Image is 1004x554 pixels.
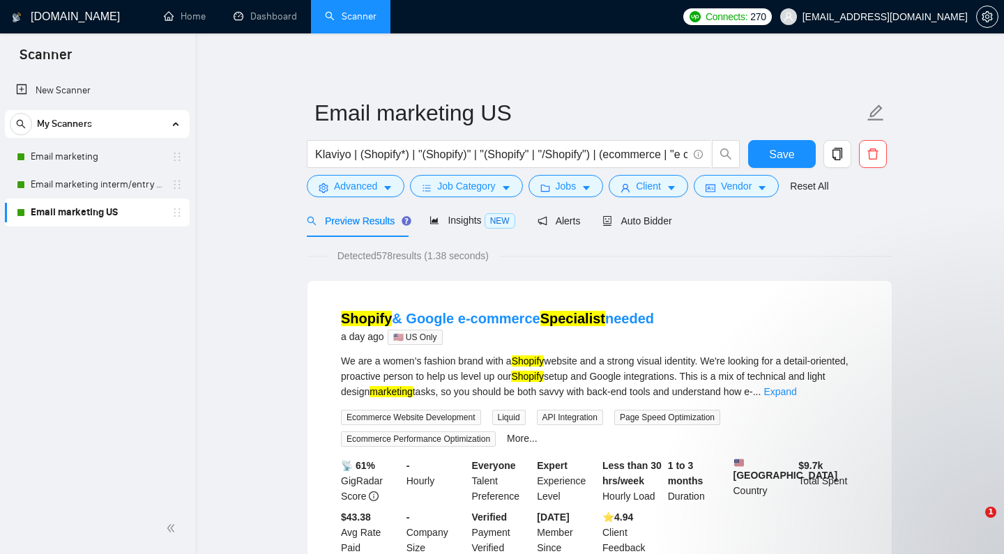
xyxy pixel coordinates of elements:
span: Page Speed Optimization [614,410,720,425]
span: Jobs [556,178,577,194]
div: a day ago [341,328,654,345]
span: search [713,148,739,160]
span: API Integration [537,410,603,425]
b: - [406,460,410,471]
a: Email marketing US [31,199,163,226]
span: holder [172,179,183,190]
button: delete [859,140,887,168]
a: More... [507,433,538,444]
span: Connects: [706,9,747,24]
button: Save [748,140,816,168]
img: upwork-logo.png [690,11,701,22]
span: Advanced [334,178,377,194]
img: logo [12,6,22,29]
button: idcardVendorcaret-down [694,175,779,197]
div: Tooltip anchor [400,215,413,227]
a: Expand [763,386,796,397]
input: Search Freelance Jobs... [315,146,687,163]
div: GigRadar Score [338,458,404,504]
span: Save [769,146,794,163]
span: holder [172,151,183,162]
button: setting [976,6,998,28]
a: Email marketing [31,143,163,171]
span: Detected 578 results (1.38 seconds) [328,248,499,263]
div: Talent Preference [469,458,535,504]
span: search [10,119,31,129]
div: Country [731,458,796,504]
input: Scanner name... [314,95,864,130]
a: setting [976,11,998,22]
span: edit [867,104,885,122]
a: Reset All [790,178,828,194]
span: delete [860,148,886,160]
a: dashboardDashboard [234,10,297,22]
a: Email marketing interm/entry level [31,171,163,199]
span: caret-down [667,183,676,193]
a: searchScanner [325,10,376,22]
mark: Shopify [511,371,544,382]
button: barsJob Categorycaret-down [410,175,522,197]
li: My Scanners [5,110,190,226]
b: - [406,511,410,523]
a: homeHome [164,10,206,22]
b: Everyone [472,460,516,471]
span: Alerts [538,215,581,226]
a: New Scanner [16,77,178,105]
span: notification [538,216,547,226]
div: We are a women’s fashion brand with a website and a strong visual identity. We're looking for a d... [341,353,858,399]
span: My Scanners [37,110,92,138]
button: settingAdvancedcaret-down [307,175,404,197]
b: Verified [472,511,508,523]
span: double-left [166,521,180,535]
span: user [784,12,793,22]
b: $43.38 [341,511,371,523]
span: Vendor [721,178,752,194]
span: info-circle [694,150,703,159]
b: Expert [537,460,568,471]
span: Insights [429,215,515,226]
span: ... [753,386,761,397]
span: holder [172,207,183,218]
span: Liquid [492,410,526,425]
mark: Shopify [341,311,392,326]
span: copy [824,148,851,160]
span: Scanner [8,45,83,74]
span: caret-down [501,183,511,193]
span: 270 [750,9,766,24]
span: Preview Results [307,215,407,226]
span: Job Category [437,178,495,194]
span: area-chart [429,215,439,225]
div: Hourly [404,458,469,504]
a: Shopify& Google e-commerceSpecialistneeded [341,311,654,326]
span: robot [602,216,612,226]
mark: marketing [370,386,412,397]
span: caret-down [757,183,767,193]
span: caret-down [383,183,393,193]
span: bars [422,183,432,193]
div: Experience Level [534,458,600,504]
b: ⭐️ 4.94 [602,511,633,523]
span: Ecommerce Website Development [341,410,481,425]
button: search [10,113,32,135]
span: Client [636,178,661,194]
mark: Shopify [512,355,545,367]
button: search [712,140,740,168]
span: search [307,216,317,226]
span: 1 [985,507,996,518]
div: Duration [665,458,731,504]
mark: Specialist [540,311,605,326]
span: idcard [706,183,715,193]
span: setting [319,183,328,193]
button: userClientcaret-down [609,175,688,197]
li: New Scanner [5,77,190,105]
button: copy [823,140,851,168]
div: Hourly Load [600,458,665,504]
b: Less than 30 hrs/week [602,460,662,486]
span: folder [540,183,550,193]
iframe: Intercom live chat [957,507,990,540]
span: info-circle [369,491,379,501]
span: Ecommerce Performance Optimization [341,431,496,447]
b: 1 to 3 months [668,460,703,486]
span: NEW [485,213,515,229]
button: folderJobscaret-down [528,175,604,197]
